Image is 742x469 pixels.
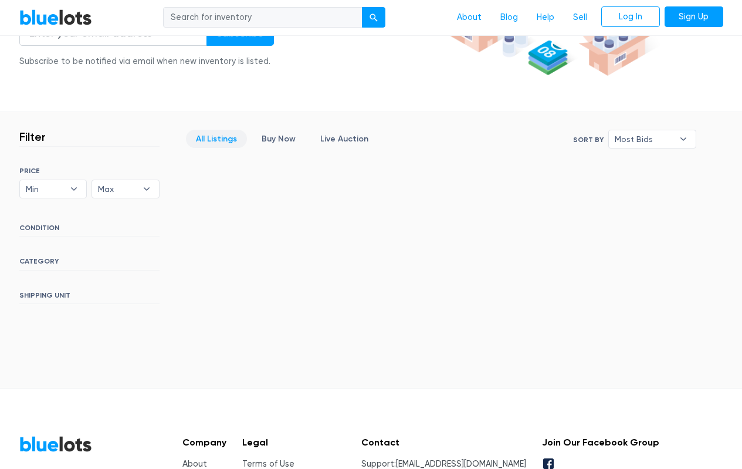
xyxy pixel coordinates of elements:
[665,6,723,28] a: Sign Up
[310,130,378,148] a: Live Auction
[448,6,491,29] a: About
[491,6,527,29] a: Blog
[361,437,526,448] h5: Contact
[134,180,159,198] b: ▾
[615,130,673,148] span: Most Bids
[396,459,526,469] a: [EMAIL_ADDRESS][DOMAIN_NAME]
[19,257,160,270] h6: CATEGORY
[19,436,92,453] a: BlueLots
[19,291,160,304] h6: SHIPPING UNIT
[242,437,345,448] h5: Legal
[601,6,660,28] a: Log In
[242,459,294,469] a: Terms of Use
[62,180,86,198] b: ▾
[186,130,247,148] a: All Listings
[542,437,659,448] h5: Join Our Facebook Group
[98,180,137,198] span: Max
[573,134,604,145] label: Sort By
[19,55,274,68] div: Subscribe to be notified via email when new inventory is listed.
[163,7,362,28] input: Search for inventory
[26,180,65,198] span: Min
[252,130,306,148] a: Buy Now
[671,130,696,148] b: ▾
[19,9,92,26] a: BlueLots
[19,224,160,237] h6: CONDITION
[182,437,226,448] h5: Company
[182,459,207,469] a: About
[19,130,46,144] h3: Filter
[19,167,160,175] h6: PRICE
[564,6,597,29] a: Sell
[527,6,564,29] a: Help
